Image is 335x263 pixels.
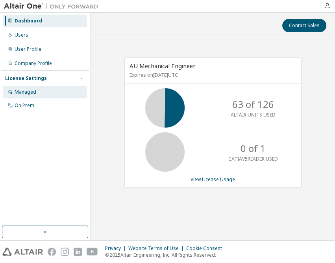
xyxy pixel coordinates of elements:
[232,98,274,111] p: 63 of 126
[105,245,128,252] div: Privacy
[48,248,56,256] img: facebook.svg
[231,111,276,118] p: ALTAIR UNITS USED
[15,32,28,38] div: Users
[130,72,294,78] p: Expires on [DATE] UTC
[15,60,52,67] div: Company Profile
[228,156,278,162] p: CATIAV5READER USED
[74,248,82,256] img: linkedin.svg
[87,248,98,256] img: youtube.svg
[282,19,326,32] button: Contact Sales
[2,248,43,256] img: altair_logo.svg
[5,75,47,81] div: License Settings
[15,46,41,52] div: User Profile
[130,62,196,70] span: AU Mechanical Engineer
[241,142,266,155] p: 0 of 1
[4,2,102,10] img: Altair One
[105,252,227,258] p: © 2025 Altair Engineering, Inc. All Rights Reserved.
[186,245,227,252] div: Cookie Consent
[191,176,235,183] a: View License Usage
[15,89,36,95] div: Managed
[15,102,34,109] div: On Prem
[15,18,42,24] div: Dashboard
[61,248,69,256] img: instagram.svg
[128,245,186,252] div: Website Terms of Use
